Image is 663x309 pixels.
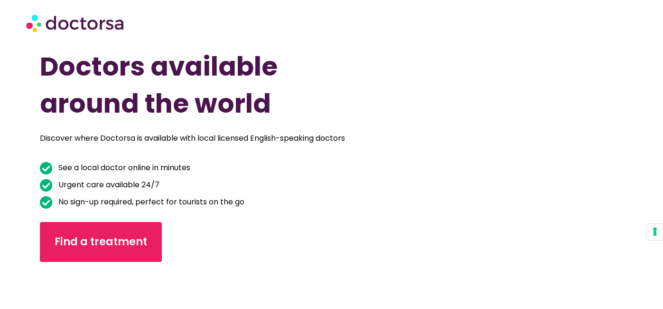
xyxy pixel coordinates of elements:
[56,195,244,209] span: No sign-up required, perfect for tourists on the go
[40,222,162,262] a: Find a treatment
[647,224,663,240] button: Your consent preferences for tracking technologies
[40,48,337,122] h1: Doctors available around the world
[56,161,190,174] span: See a local doctor online in minutes
[40,132,536,145] p: Discover where Doctorsa is available with local licensed English-speaking doctors
[55,234,147,250] span: Find a treatment
[56,178,159,192] span: Urgent care available 24/7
